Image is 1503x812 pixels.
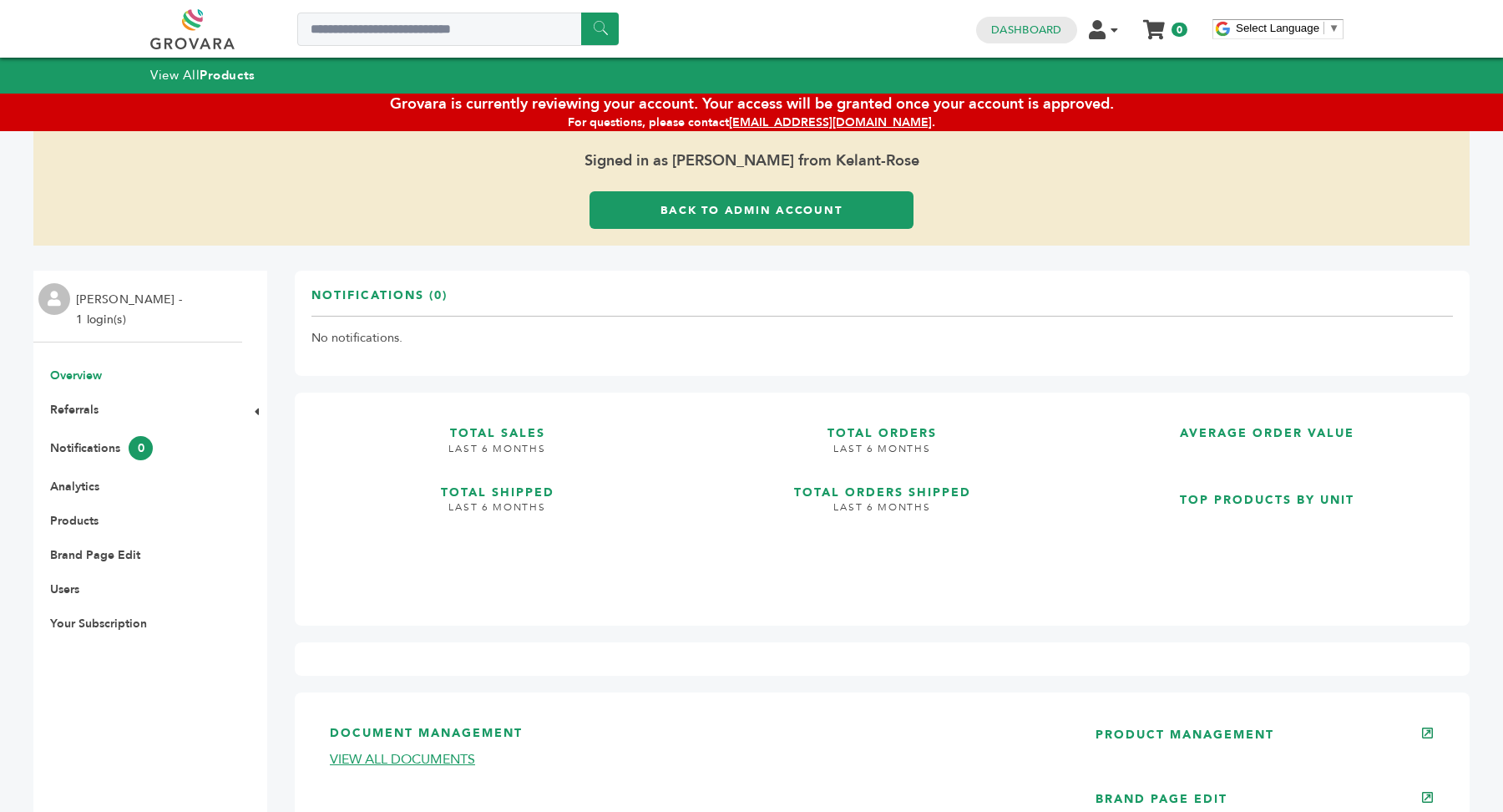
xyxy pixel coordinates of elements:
[1145,15,1164,33] a: My Cart
[1236,22,1319,34] span: Select Language
[1172,23,1187,37] span: 0
[729,114,932,130] a: [EMAIL_ADDRESS][DOMAIN_NAME]
[311,317,1453,360] td: No notifications.
[38,283,70,315] img: profile.png
[50,513,99,529] a: Products
[200,67,255,84] strong: Products
[311,409,683,596] a: TOTAL SALES LAST 6 MONTHS TOTAL SHIPPED LAST 6 MONTHS
[590,191,913,229] a: Back to Admin Account
[50,440,153,456] a: Notifications0
[1096,727,1274,743] a: PRODUCT MANAGEMENT
[150,67,256,84] a: View AllProducts
[50,402,99,418] a: Referrals
[311,442,683,469] h4: LAST 6 MONTHS
[50,547,140,563] a: Brand Page Edit
[76,290,186,330] li: [PERSON_NAME] - 1 login(s)
[50,368,102,383] a: Overview
[33,131,1470,191] span: Signed in as [PERSON_NAME] from Kelant-Rose
[330,750,475,769] a: VIEW ALL DOCUMENTS
[50,581,79,597] a: Users
[311,287,448,317] h3: Notifications (0)
[129,436,153,460] span: 0
[696,442,1068,469] h4: LAST 6 MONTHS
[1081,409,1453,442] h3: AVERAGE ORDER VALUE
[1096,791,1227,807] a: BRAND PAGE EDIT
[696,409,1068,442] h3: TOTAL ORDERS
[297,13,619,46] input: Search a product or brand...
[1081,476,1453,509] h3: TOP PRODUCTS BY UNIT
[1081,409,1453,463] a: AVERAGE ORDER VALUE
[991,23,1061,38] a: Dashboard
[311,469,683,501] h3: TOTAL SHIPPED
[1328,22,1339,34] span: ▼
[1081,476,1453,596] a: TOP PRODUCTS BY UNIT
[50,479,99,495] a: Analytics
[1236,22,1339,34] a: Select Language​
[696,500,1068,527] h4: LAST 6 MONTHS
[696,469,1068,501] h3: TOTAL ORDERS SHIPPED
[50,616,147,632] a: Your Subscription
[311,500,683,527] h4: LAST 6 MONTHS
[311,409,683,442] h3: TOTAL SALES
[696,409,1068,596] a: TOTAL ORDERS LAST 6 MONTHS TOTAL ORDERS SHIPPED LAST 6 MONTHS
[330,725,1045,751] h3: DOCUMENT MANAGEMENT
[1323,22,1324,34] span: ​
